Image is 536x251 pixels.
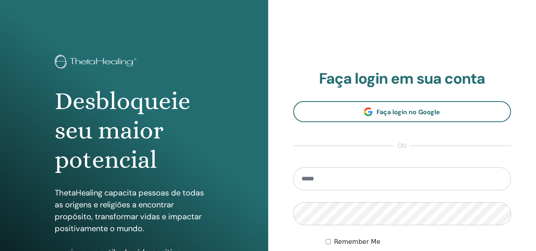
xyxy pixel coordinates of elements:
h1: Desbloqueie seu maior potencial [55,86,213,175]
p: ThetaHealing capacita pessoas de todas as origens e religiões a encontrar propósito, transformar ... [55,187,213,234]
a: Faça login no Google [293,101,511,122]
div: Keep me authenticated indefinitely or until I manually logout [326,237,511,247]
span: Faça login no Google [377,108,440,116]
label: Remember Me [334,237,380,247]
span: ou [394,141,410,151]
h2: Faça login em sua conta [293,70,511,88]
